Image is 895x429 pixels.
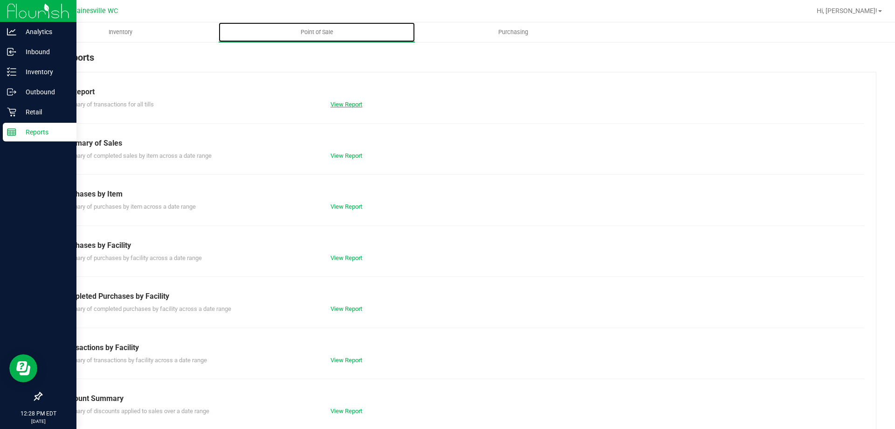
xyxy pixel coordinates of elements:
span: Gainesville WC [72,7,118,15]
a: View Report [330,408,362,415]
span: Point of Sale [288,28,346,36]
a: View Report [330,357,362,364]
inline-svg: Outbound [7,87,16,97]
p: Inbound [16,46,72,57]
span: Inventory [96,28,145,36]
inline-svg: Analytics [7,27,16,36]
span: Hi, [PERSON_NAME]! [817,7,877,14]
p: Analytics [16,26,72,37]
span: Summary of discounts applied to sales over a date range [60,408,209,415]
a: View Report [330,203,362,210]
div: Purchases by Item [60,189,857,200]
a: View Report [330,305,362,312]
div: Summary of Sales [60,138,857,149]
p: Outbound [16,86,72,98]
a: Inventory [22,22,219,42]
span: Summary of purchases by item across a date range [60,203,196,210]
div: Purchases by Facility [60,240,857,251]
inline-svg: Inventory [7,67,16,77]
a: View Report [330,254,362,261]
div: Discount Summary [60,393,857,404]
span: Summary of purchases by facility across a date range [60,254,202,261]
p: Retail [16,106,72,118]
a: View Report [330,101,362,108]
span: Purchasing [486,28,541,36]
a: View Report [330,152,362,159]
div: POS Reports [41,50,876,72]
div: Till Report [60,86,857,98]
p: Reports [16,127,72,138]
a: Purchasing [415,22,611,42]
span: Summary of transactions by facility across a date range [60,357,207,364]
p: Inventory [16,66,72,77]
div: Transactions by Facility [60,342,857,353]
span: Summary of completed sales by item across a date range [60,152,212,159]
span: Summary of transactions for all tills [60,101,154,108]
inline-svg: Retail [7,107,16,117]
p: 12:28 PM EDT [4,409,72,418]
iframe: Resource center [9,354,37,382]
p: [DATE] [4,418,72,425]
a: Point of Sale [219,22,415,42]
div: Completed Purchases by Facility [60,291,857,302]
inline-svg: Reports [7,127,16,137]
span: Summary of completed purchases by facility across a date range [60,305,231,312]
inline-svg: Inbound [7,47,16,56]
